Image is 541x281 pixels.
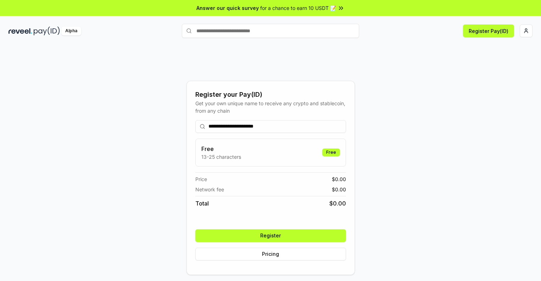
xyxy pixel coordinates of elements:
[260,4,336,12] span: for a chance to earn 10 USDT 📝
[196,4,259,12] span: Answer our quick survey
[195,248,346,260] button: Pricing
[201,153,241,161] p: 13-25 characters
[195,100,346,114] div: Get your own unique name to receive any crypto and stablecoin, from any chain
[332,186,346,193] span: $ 0.00
[195,199,209,208] span: Total
[195,175,207,183] span: Price
[329,199,346,208] span: $ 0.00
[332,175,346,183] span: $ 0.00
[322,148,340,156] div: Free
[463,24,514,37] button: Register Pay(ID)
[195,90,346,100] div: Register your Pay(ID)
[195,229,346,242] button: Register
[9,27,32,35] img: reveel_dark
[34,27,60,35] img: pay_id
[61,27,81,35] div: Alpha
[201,145,241,153] h3: Free
[195,186,224,193] span: Network fee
